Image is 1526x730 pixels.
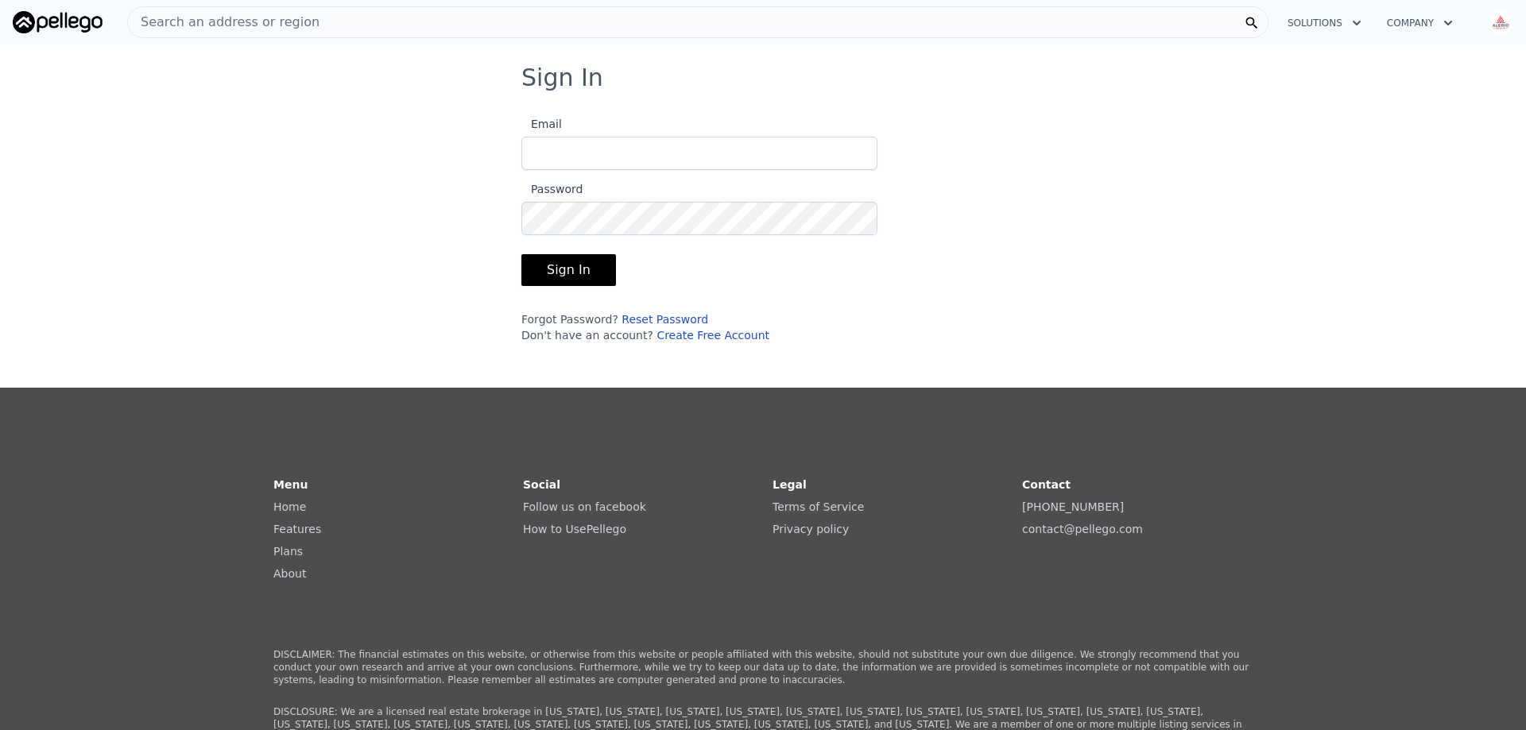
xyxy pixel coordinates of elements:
a: Reset Password [622,313,708,326]
a: Privacy policy [773,523,849,535]
a: How to UsePellego [523,523,626,535]
a: Home [273,500,306,513]
a: About [273,567,306,580]
span: Email [521,118,562,130]
img: avatar [1488,10,1513,35]
strong: Social [523,478,560,491]
input: Password [521,202,877,235]
button: Solutions [1275,9,1374,37]
button: Company [1374,9,1466,37]
a: Create Free Account [656,329,769,342]
strong: Legal [773,478,807,491]
input: Email [521,137,877,170]
strong: Contact [1022,478,1071,491]
a: [PHONE_NUMBER] [1022,500,1124,513]
p: DISCLAIMER: The financial estimates on this website, or otherwise from this website or people aff... [273,648,1253,686]
div: Forgot Password? Don't have an account? [521,311,877,343]
a: contact@pellego.com [1022,523,1143,535]
a: Features [273,523,321,535]
button: Sign In [521,254,616,286]
a: Follow us on facebook [523,500,646,513]
span: Password [521,183,583,195]
img: Pellego [13,11,103,33]
h3: Sign In [521,64,1005,92]
a: Plans [273,545,303,558]
span: Search an address or region [128,13,320,32]
a: Terms of Service [773,500,864,513]
strong: Menu [273,478,308,491]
